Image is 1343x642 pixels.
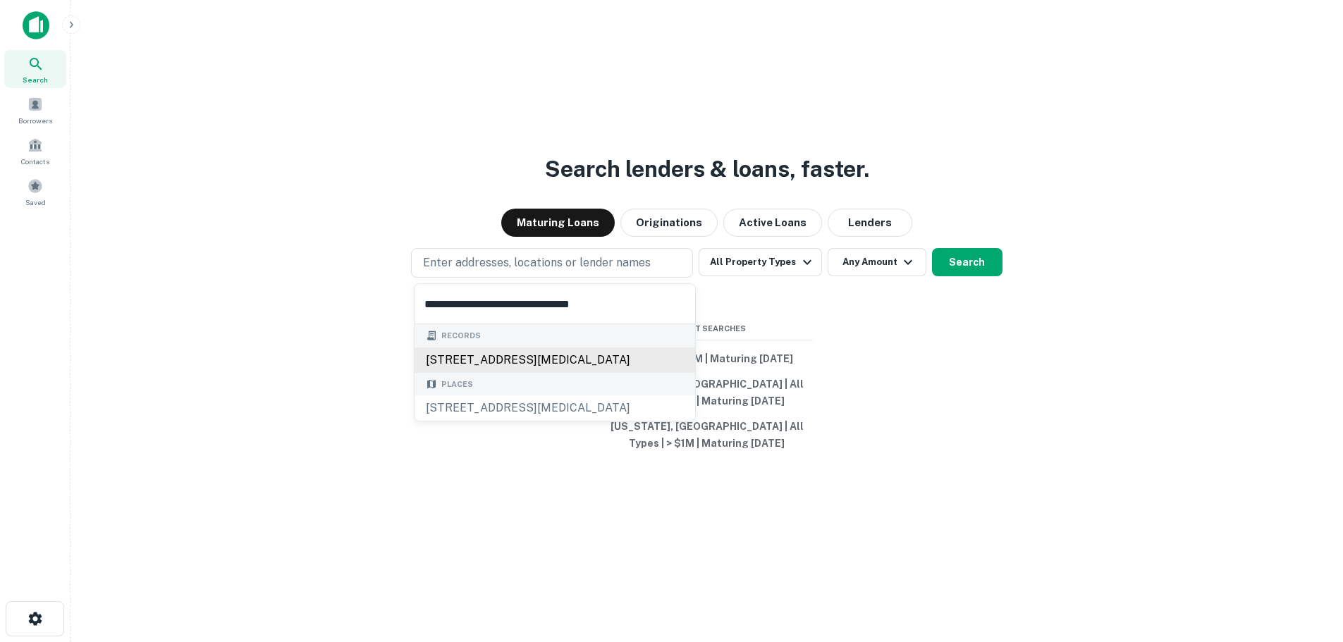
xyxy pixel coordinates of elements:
[411,248,693,278] button: Enter addresses, locations or lender names
[1273,529,1343,597] iframe: Chat Widget
[4,132,66,170] a: Contacts
[415,347,695,373] div: [STREET_ADDRESS][MEDICAL_DATA]
[441,330,481,342] span: Records
[23,11,49,39] img: capitalize-icon.png
[501,209,615,237] button: Maturing Loans
[25,197,46,208] span: Saved
[723,209,822,237] button: Active Loans
[601,414,813,456] button: [US_STATE], [GEOGRAPHIC_DATA] | All Types | > $1M | Maturing [DATE]
[4,173,66,211] a: Saved
[601,323,813,335] span: Recent Searches
[601,371,813,414] button: [US_STATE], [GEOGRAPHIC_DATA] | All Types | > $1M | Maturing [DATE]
[441,378,473,390] span: Places
[23,74,48,85] span: Search
[828,248,926,276] button: Any Amount
[601,346,813,371] button: All Types | > $1M | Maturing [DATE]
[545,152,869,186] h3: Search lenders & loans, faster.
[4,50,66,88] a: Search
[828,209,912,237] button: Lenders
[423,254,651,271] p: Enter addresses, locations or lender names
[699,248,821,276] button: All Property Types
[620,209,718,237] button: Originations
[21,156,49,167] span: Contacts
[18,115,52,126] span: Borrowers
[415,395,695,421] div: [STREET_ADDRESS][MEDICAL_DATA]
[932,248,1002,276] button: Search
[4,91,66,129] a: Borrowers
